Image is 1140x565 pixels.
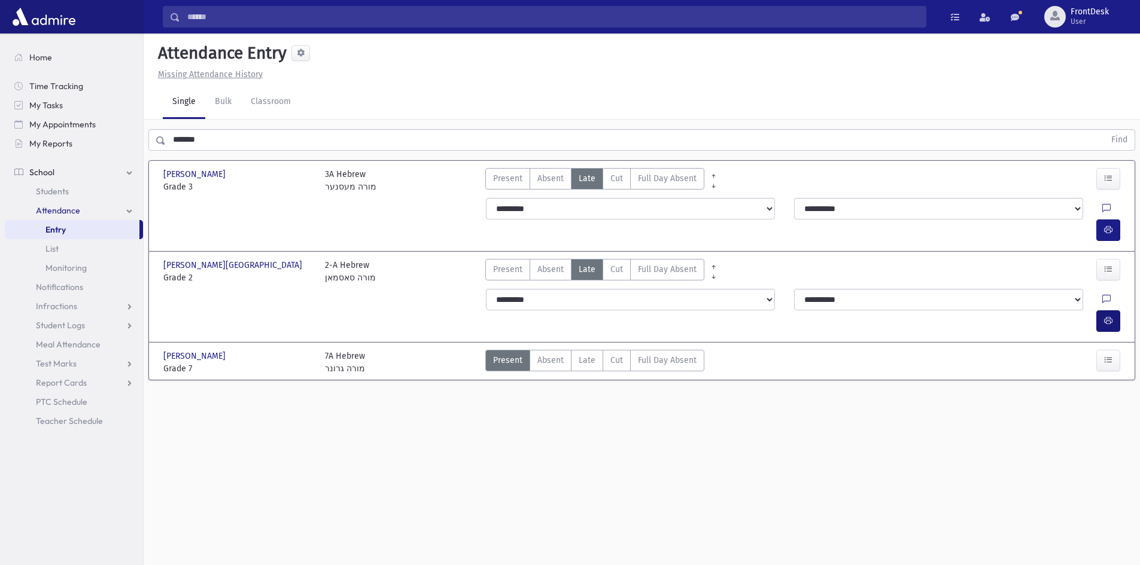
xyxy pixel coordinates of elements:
span: Teacher Schedule [36,416,103,426]
a: Classroom [241,85,300,119]
span: [PERSON_NAME][GEOGRAPHIC_DATA] [163,259,305,271]
span: Infractions [36,301,77,311]
span: Grade 2 [163,271,313,284]
a: Bulk [205,85,241,119]
a: Home [5,48,143,67]
a: Teacher Schedule [5,411,143,430]
span: Time Tracking [29,81,83,91]
span: [PERSON_NAME] [163,168,228,181]
span: Present [493,263,522,276]
span: School [29,167,54,178]
span: Meal Attendance [36,339,101,350]
h5: Attendance Entry [153,43,287,63]
span: Late [579,263,595,276]
a: Attendance [5,201,143,220]
span: My Tasks [29,100,63,111]
span: [PERSON_NAME] [163,350,228,362]
span: Attendance [36,205,80,216]
span: Grade 7 [163,362,313,375]
span: Home [29,52,52,63]
div: 3A Hebrew מורה מעסנער [325,168,376,193]
span: Entry [45,224,66,235]
u: Missing Attendance History [158,69,263,80]
span: User [1071,17,1109,26]
span: Present [493,172,522,185]
div: AttTypes [485,168,704,193]
input: Search [180,6,926,28]
span: List [45,243,59,254]
a: Students [5,182,143,201]
a: My Appointments [5,115,143,134]
span: Late [579,172,595,185]
span: My Reports [29,138,72,149]
a: Infractions [5,297,143,316]
span: Student Logs [36,320,85,331]
span: Monitoring [45,262,87,273]
a: Entry [5,220,139,239]
span: Full Day Absent [638,172,697,185]
img: AdmirePro [10,5,78,29]
span: Full Day Absent [638,354,697,367]
span: Present [493,354,522,367]
a: Missing Attendance History [153,69,263,80]
span: Notifications [36,282,83,292]
a: School [5,163,143,182]
span: Absent [537,263,564,276]
a: Single [163,85,205,119]
a: My Tasks [5,96,143,115]
span: Full Day Absent [638,263,697,276]
a: Report Cards [5,373,143,392]
span: Cut [610,354,623,367]
a: Meal Attendance [5,335,143,354]
span: Test Marks [36,358,77,369]
div: AttTypes [485,350,704,375]
a: Monitoring [5,258,143,277]
a: Time Tracking [5,77,143,96]
span: Cut [610,172,623,185]
span: Absent [537,172,564,185]
div: AttTypes [485,259,704,284]
a: Notifications [5,277,143,297]
a: PTC Schedule [5,392,143,411]
span: Late [579,354,595,367]
a: List [5,239,143,258]
span: Students [36,186,69,197]
div: 7A Hebrew מורה גרונר [325,350,365,375]
span: Cut [610,263,623,276]
a: Student Logs [5,316,143,335]
span: PTC Schedule [36,396,87,407]
span: Grade 3 [163,181,313,193]
a: My Reports [5,134,143,153]
button: Find [1104,130,1135,150]
a: Test Marks [5,354,143,373]
span: Report Cards [36,377,87,388]
span: FrontDesk [1071,7,1109,17]
div: 2-A Hebrew מורה סאסמאן [325,259,376,284]
span: Absent [537,354,564,367]
span: My Appointments [29,119,96,130]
